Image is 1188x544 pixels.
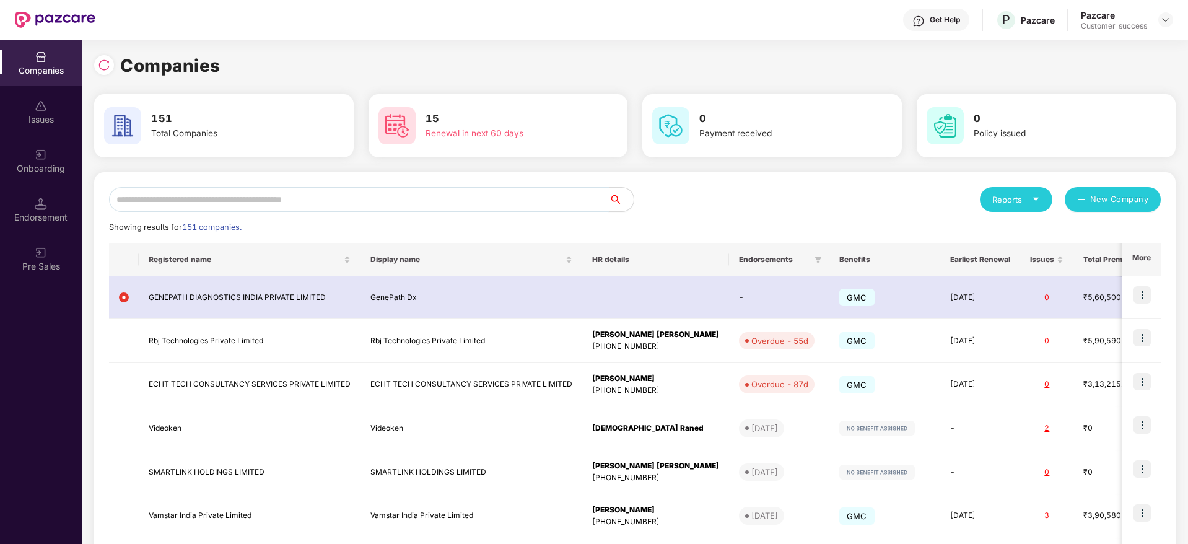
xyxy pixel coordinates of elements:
[729,276,829,319] td: -
[139,319,360,363] td: Rbj Technologies Private Limited
[608,195,634,204] span: search
[35,51,47,63] img: svg+xml;base64,PHN2ZyBpZD0iQ29tcGFuaWVzIiB4bWxucz0iaHR0cDovL3d3dy53My5vcmcvMjAwMC9zdmciIHdpZHRoPS...
[1030,467,1064,478] div: 0
[120,52,221,79] h1: Companies
[1083,379,1145,390] div: ₹3,13,215.66
[582,243,729,276] th: HR details
[592,385,719,397] div: [PHONE_NUMBER]
[940,276,1020,319] td: [DATE]
[1083,335,1145,347] div: ₹5,90,590
[940,450,1020,494] td: -
[151,127,307,141] div: Total Companies
[1133,373,1151,390] img: icon
[829,243,940,276] th: Benefits
[1030,423,1064,434] div: 2
[370,255,563,265] span: Display name
[360,363,582,407] td: ECHT TECH CONSULTANCY SERVICES PRIVATE LIMITED
[98,59,110,71] img: svg+xml;base64,PHN2ZyBpZD0iUmVsb2FkLTMyeDMyIiB4bWxucz0iaHR0cDovL3d3dy53My5vcmcvMjAwMC9zdmciIHdpZH...
[974,127,1130,141] div: Policy issued
[1020,243,1073,276] th: Issues
[1133,416,1151,434] img: icon
[608,187,634,212] button: search
[1122,243,1161,276] th: More
[940,494,1020,538] td: [DATE]
[751,466,778,478] div: [DATE]
[592,341,719,353] div: [PHONE_NUMBER]
[360,319,582,363] td: Rbj Technologies Private Limited
[1065,187,1161,212] button: plusNew Company
[35,100,47,112] img: svg+xml;base64,PHN2ZyBpZD0iSXNzdWVzX2Rpc2FibGVkIiB4bWxucz0iaHR0cDovL3d3dy53My5vcmcvMjAwMC9zdmciIH...
[815,256,822,263] span: filter
[1030,255,1054,265] span: Issues
[1083,423,1145,434] div: ₹0
[1083,467,1145,478] div: ₹0
[151,111,307,127] h3: 151
[1090,193,1149,206] span: New Company
[360,243,582,276] th: Display name
[104,107,141,144] img: svg+xml;base64,PHN2ZyB4bWxucz0iaHR0cDovL3d3dy53My5vcmcvMjAwMC9zdmciIHdpZHRoPSI2MCIgaGVpZ2h0PSI2MC...
[139,243,360,276] th: Registered name
[839,465,915,480] img: svg+xml;base64,PHN2ZyB4bWxucz0iaHR0cDovL3d3dy53My5vcmcvMjAwMC9zdmciIHdpZHRoPSIxMjIiIGhlaWdodD0iMj...
[812,252,824,267] span: filter
[751,422,778,434] div: [DATE]
[927,107,964,144] img: svg+xml;base64,PHN2ZyB4bWxucz0iaHR0cDovL3d3dy53My5vcmcvMjAwMC9zdmciIHdpZHRoPSI2MCIgaGVpZ2h0PSI2MC...
[1077,195,1085,205] span: plus
[1081,21,1147,31] div: Customer_success
[1133,504,1151,522] img: icon
[1021,14,1055,26] div: Pazcare
[839,376,875,393] span: GMC
[139,406,360,450] td: Videoken
[360,450,582,494] td: SMARTLINK HOLDINGS LIMITED
[592,472,719,484] div: [PHONE_NUMBER]
[839,332,875,349] span: GMC
[1083,292,1145,304] div: ₹5,60,500
[426,127,582,141] div: Renewal in next 60 days
[1030,510,1064,522] div: 3
[1032,195,1040,203] span: caret-down
[139,450,360,494] td: SMARTLINK HOLDINGS LIMITED
[739,255,810,265] span: Endorsements
[1083,255,1136,265] span: Total Premium
[109,222,242,232] span: Showing results for
[652,107,689,144] img: svg+xml;base64,PHN2ZyB4bWxucz0iaHR0cDovL3d3dy53My5vcmcvMjAwMC9zdmciIHdpZHRoPSI2MCIgaGVpZ2h0PSI2MC...
[592,460,719,472] div: [PERSON_NAME] [PERSON_NAME]
[751,335,808,347] div: Overdue - 55d
[139,276,360,319] td: GENEPATH DIAGNOSTICS INDIA PRIVATE LIMITED
[839,289,875,306] span: GMC
[592,423,719,434] div: [DEMOGRAPHIC_DATA] Raned
[426,111,582,127] h3: 15
[940,406,1020,450] td: -
[930,15,960,25] div: Get Help
[751,378,808,390] div: Overdue - 87d
[1133,286,1151,304] img: icon
[1030,379,1064,390] div: 0
[1030,335,1064,347] div: 0
[699,111,855,127] h3: 0
[149,255,341,265] span: Registered name
[592,329,719,341] div: [PERSON_NAME] [PERSON_NAME]
[839,421,915,436] img: svg+xml;base64,PHN2ZyB4bWxucz0iaHR0cDovL3d3dy53My5vcmcvMjAwMC9zdmciIHdpZHRoPSIxMjIiIGhlaWdodD0iMj...
[940,243,1020,276] th: Earliest Renewal
[360,406,582,450] td: Videoken
[1073,243,1155,276] th: Total Premium
[35,247,47,259] img: svg+xml;base64,PHN2ZyB3aWR0aD0iMjAiIGhlaWdodD0iMjAiIHZpZXdCb3g9IjAgMCAyMCAyMCIgZmlsbD0ibm9uZSIgeG...
[1002,12,1010,27] span: P
[1083,510,1145,522] div: ₹3,90,580
[35,149,47,161] img: svg+xml;base64,PHN2ZyB3aWR0aD0iMjAiIGhlaWdodD0iMjAiIHZpZXdCb3g9IjAgMCAyMCAyMCIgZmlsbD0ibm9uZSIgeG...
[940,363,1020,407] td: [DATE]
[360,494,582,538] td: Vamstar India Private Limited
[119,292,129,302] img: svg+xml;base64,PHN2ZyB4bWxucz0iaHR0cDovL3d3dy53My5vcmcvMjAwMC9zdmciIHdpZHRoPSIxMiIgaGVpZ2h0PSIxMi...
[1161,15,1171,25] img: svg+xml;base64,PHN2ZyBpZD0iRHJvcGRvd24tMzJ4MzIiIHhtbG5zPSJodHRwOi8vd3d3LnczLm9yZy8yMDAwL3N2ZyIgd2...
[974,111,1130,127] h3: 0
[35,198,47,210] img: svg+xml;base64,PHN2ZyB3aWR0aD0iMTQuNSIgaGVpZ2h0PSIxNC41IiB2aWV3Qm94PSIwIDAgMTYgMTYiIGZpbGw9Im5vbm...
[940,319,1020,363] td: [DATE]
[839,507,875,525] span: GMC
[1133,460,1151,478] img: icon
[751,509,778,522] div: [DATE]
[992,193,1040,206] div: Reports
[1133,329,1151,346] img: icon
[15,12,95,28] img: New Pazcare Logo
[1030,292,1064,304] div: 0
[139,494,360,538] td: Vamstar India Private Limited
[912,15,925,27] img: svg+xml;base64,PHN2ZyBpZD0iSGVscC0zMngzMiIgeG1sbnM9Imh0dHA6Ly93d3cudzMub3JnLzIwMDAvc3ZnIiB3aWR0aD...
